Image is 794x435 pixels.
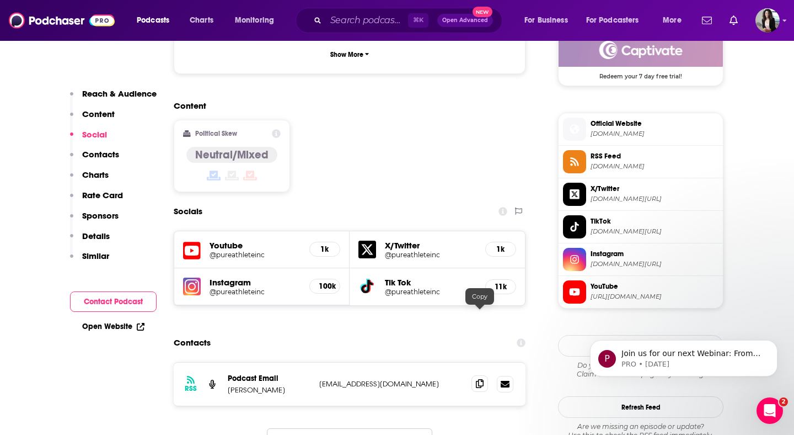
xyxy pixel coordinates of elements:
[591,260,718,268] span: instagram.com/pureathleteinc
[517,12,582,29] button: open menu
[591,151,718,161] span: RSS Feed
[779,397,788,406] span: 2
[70,291,157,312] button: Contact Podcast
[663,13,682,28] span: More
[524,13,568,28] span: For Business
[70,251,109,271] button: Similar
[591,227,718,236] span: tiktok.com/@pureathleteinc
[591,119,718,129] span: Official Website
[563,118,718,141] a: Official Website[DOMAIN_NAME]
[473,7,492,17] span: New
[319,282,331,291] h5: 100k
[70,88,157,109] button: Reach & Audience
[82,210,119,221] p: Sponsors
[385,240,476,251] h5: X/Twitter
[591,195,718,203] span: twitter.com/pureathleteinc
[82,109,115,119] p: Content
[559,67,723,80] span: Redeem your 7 day free trial!
[82,231,110,241] p: Details
[558,361,723,370] span: Do you host or manage this podcast?
[70,169,109,190] button: Charts
[82,251,109,261] p: Similar
[82,322,144,331] a: Open Website
[210,240,301,251] h5: Youtube
[174,332,211,353] h2: Contacts
[70,190,123,210] button: Rate Card
[465,288,494,305] div: Copy
[195,130,237,137] h2: Political Skew
[579,12,655,29] button: open menu
[183,278,201,295] img: iconImage
[563,215,718,238] a: TikTok[DOMAIN_NAME][URL]
[70,149,119,169] button: Contacts
[655,12,695,29] button: open menu
[228,385,310,395] p: [PERSON_NAME]
[573,270,794,394] iframe: Intercom notifications message
[70,109,115,129] button: Content
[326,12,408,29] input: Search podcasts, credits, & more...
[210,288,301,296] a: @pureathleteinc
[385,277,476,288] h5: Tik Tok
[385,288,476,296] a: @pureathleteinc
[408,13,428,28] span: ⌘ K
[235,13,274,28] span: Monitoring
[591,162,718,171] span: feeds.captivate.fm
[319,245,331,254] h5: 1k
[17,70,204,106] div: message notification from PRO, 33w ago. Join us for our next Webinar: From Pushback to Payoff: Bu...
[558,396,723,418] button: Refresh Feed
[330,51,363,59] p: Show More
[385,251,476,259] a: @pureathleteinc
[698,11,716,30] a: Show notifications dropdown
[757,397,783,424] iframe: Intercom live chat
[190,13,213,28] span: Charts
[563,150,718,173] a: RSS Feed[DOMAIN_NAME]
[210,251,301,259] a: @pureathleteinc
[185,384,197,393] h3: RSS
[591,249,718,259] span: Instagram
[70,129,107,150] button: Social
[442,18,488,23] span: Open Advanced
[591,216,718,226] span: TikTok
[82,169,109,180] p: Charts
[319,379,463,389] p: [EMAIL_ADDRESS][DOMAIN_NAME]
[755,8,780,33] span: Logged in as ElizabethCole
[210,277,301,288] h5: Instagram
[82,88,157,99] p: Reach & Audience
[591,130,718,138] span: pureathleteinc.com
[228,374,310,383] p: Podcast Email
[174,100,517,111] h2: Content
[82,129,107,140] p: Social
[25,79,42,97] div: Profile image for PRO
[563,248,718,271] a: Instagram[DOMAIN_NAME][URL]
[437,14,493,27] button: Open AdvancedNew
[563,183,718,206] a: X/Twitter[DOMAIN_NAME][URL]
[755,8,780,33] img: User Profile
[70,210,119,231] button: Sponsors
[591,184,718,194] span: X/Twitter
[495,245,507,254] h5: 1k
[306,8,513,33] div: Search podcasts, credits, & more...
[586,13,639,28] span: For Podcasters
[137,13,169,28] span: Podcasts
[9,10,115,31] img: Podchaser - Follow, Share and Rate Podcasts
[559,34,723,67] img: Captivate Deal: Redeem your 7 day free trial!
[129,12,184,29] button: open menu
[559,34,723,79] a: Captivate Deal: Redeem your 7 day free trial!
[183,44,516,65] button: Show More
[195,148,269,162] h4: Neutral/Mixed
[48,78,190,362] span: Join us for our next Webinar: From Pushback to Payoff: Building Buy-In for Niche Podcast Placemen...
[725,11,742,30] a: Show notifications dropdown
[558,335,723,357] button: Claim This Podcast
[495,282,507,291] h5: 11k
[227,12,288,29] button: open menu
[82,149,119,160] p: Contacts
[70,231,110,251] button: Details
[82,190,123,200] p: Rate Card
[755,8,780,33] button: Show profile menu
[183,12,220,29] a: Charts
